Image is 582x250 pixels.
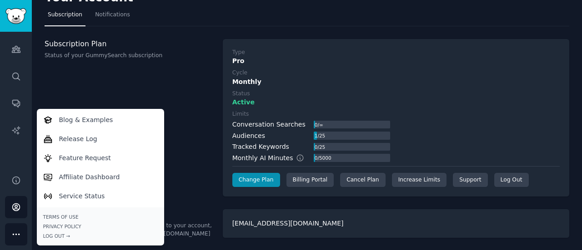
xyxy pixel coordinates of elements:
div: 0 / 5000 [314,154,332,162]
a: Increase Limits [392,173,447,187]
div: Cancel Plan [340,173,385,187]
div: Audiences [232,131,265,141]
img: GummySearch logo [5,8,26,24]
span: Active [232,98,255,107]
a: Support [453,173,487,187]
div: Type [232,49,245,57]
p: Affiliate Dashboard [59,172,120,182]
p: Release Log [59,134,97,144]
div: Monthly [232,77,560,87]
a: Feature Request [38,148,162,167]
a: Release Log [38,129,162,148]
p: Feature Request [59,153,111,163]
div: 0 / ∞ [314,121,324,129]
div: 0 / 25 [314,143,326,151]
a: Service Status [38,186,162,206]
div: Billing Portal [286,173,334,187]
p: Status of your GummySearch subscription [45,52,213,60]
div: 1 / 25 [314,132,326,140]
div: [EMAIL_ADDRESS][DOMAIN_NAME] [223,209,569,238]
div: Log Out → [43,233,158,239]
span: Subscription [48,11,82,19]
p: Service Status [59,191,105,201]
p: Blog & Examples [59,115,113,125]
a: Privacy Policy [43,223,158,230]
span: Notifications [95,11,130,19]
div: Tracked Keywords [232,142,289,152]
h3: Subscription Plan [45,39,213,49]
div: Pro [232,56,560,66]
a: Blog & Examples [38,110,162,129]
a: Notifications [92,8,133,26]
div: Monthly AI Minutes [232,153,314,163]
a: Terms of Use [43,214,158,220]
div: Cycle [232,69,247,77]
a: Change Plan [232,173,280,187]
a: Subscription [45,8,85,26]
div: Conversation Searches [232,120,306,129]
div: Status [232,90,250,98]
div: Log Out [494,173,529,187]
a: Affiliate Dashboard [38,167,162,186]
div: Limits [232,110,249,118]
